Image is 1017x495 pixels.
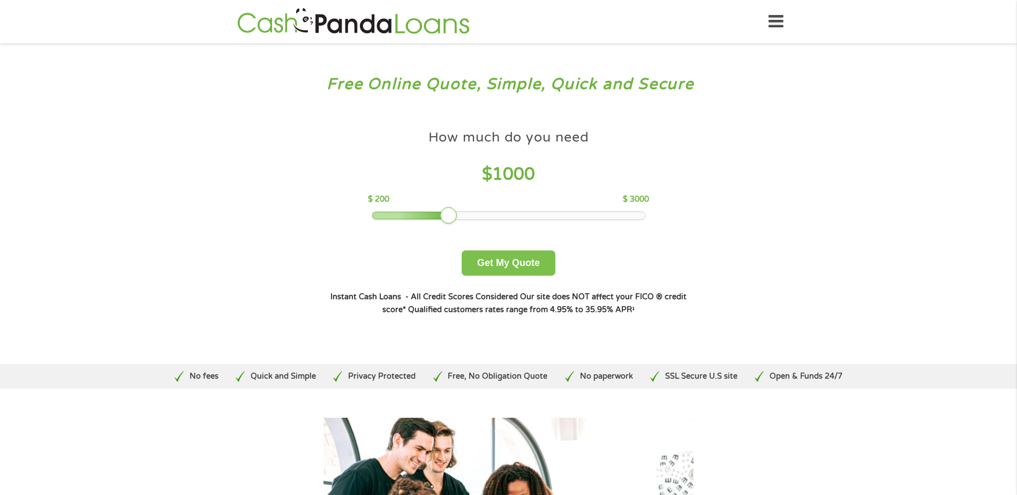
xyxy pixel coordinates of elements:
[382,292,687,314] strong: Our site does NOT affect your FICO ® credit score*
[31,75,986,94] h3: Free Online Quote, Simple, Quick and Secure
[770,371,842,382] p: Open & Funds 24/7
[368,194,389,205] p: $ 200
[368,164,649,186] h4: $
[448,371,547,382] p: Free, No Obligation Quote
[190,371,219,382] p: No fees
[234,6,473,37] img: GetLoanNow Logo
[251,371,316,382] p: Quick and Simple
[492,164,535,184] span: 1000
[462,250,555,276] button: Get My Quote
[348,371,416,382] p: Privacy Protected
[623,194,649,205] p: $ 3000
[330,292,518,301] strong: Instant Cash Loans - All Credit Scores Considered
[428,129,589,146] h4: How much do you need
[665,371,737,382] p: SSL Secure U.S site
[580,371,633,382] p: No paperwork
[408,305,635,314] strong: Qualified customers rates range from 4.95% to 35.95% APR¹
